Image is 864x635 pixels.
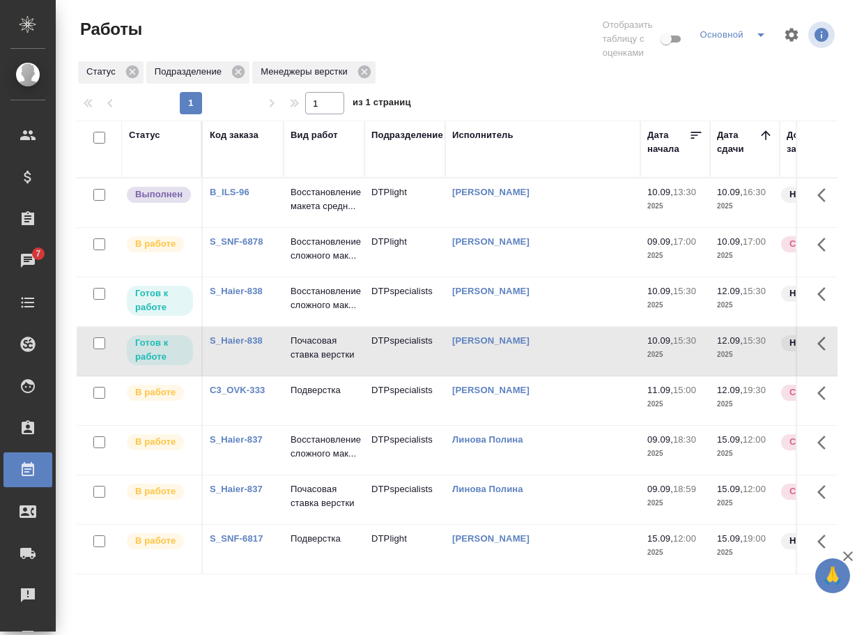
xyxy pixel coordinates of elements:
p: 15:30 [743,335,766,346]
div: Исполнитель выполняет работу [125,482,194,501]
button: Здесь прячутся важные кнопки [809,327,842,360]
p: 15:30 [673,335,696,346]
a: S_Haier-837 [210,484,263,494]
a: S_SNF-6817 [210,533,263,544]
div: Дата сдачи [717,128,759,156]
p: Подразделение [155,65,226,79]
p: 15.09, [647,533,673,544]
p: Нормальный [789,188,849,201]
p: Подверстка [291,532,357,546]
a: S_Haier-837 [210,434,263,445]
a: S_Haier-838 [210,286,263,296]
td: DTPlight [364,228,445,277]
p: В работе [135,484,176,498]
td: DTPspecialists [364,277,445,326]
p: 2025 [717,348,773,362]
p: Почасовая ставка верстки [291,334,357,362]
p: 19:30 [743,385,766,395]
p: Срочный [789,484,831,498]
div: Исполнитель выполняет работу [125,532,194,551]
td: DTPspecialists [364,327,445,376]
p: 15:30 [743,286,766,296]
button: 🙏 [815,558,850,593]
p: 17:00 [743,236,766,247]
button: Здесь прячутся важные кнопки [809,376,842,410]
p: 2025 [647,298,703,312]
td: DTPlight [364,178,445,227]
p: 2025 [717,397,773,411]
p: 12.09, [717,385,743,395]
p: Выполнен [135,188,183,201]
p: Срочный [789,385,831,399]
div: Исполнитель может приступить к работе [125,334,194,367]
div: Статус [129,128,160,142]
a: [PERSON_NAME] [452,335,530,346]
p: 2025 [647,348,703,362]
p: 12.09, [717,286,743,296]
div: Менеджеры верстки [252,61,376,84]
a: [PERSON_NAME] [452,236,530,247]
p: Нормальный [789,286,849,300]
p: Нормальный [789,336,849,350]
p: Статус [86,65,121,79]
div: split button [696,24,775,46]
p: 17:00 [673,236,696,247]
a: S_SNF-6878 [210,236,263,247]
p: Срочный [789,435,831,449]
div: Доп. статус заказа [787,128,860,156]
p: Восстановление макета средн... [291,185,357,213]
p: Восстановление сложного мак... [291,235,357,263]
p: Восстановление сложного мак... [291,284,357,312]
p: В работе [135,385,176,399]
a: B_ILS-96 [210,187,249,197]
p: 10.09, [647,335,673,346]
p: 12:00 [673,533,696,544]
p: 16:30 [743,187,766,197]
p: 10.09, [647,187,673,197]
p: Менеджеры верстки [261,65,353,79]
p: 10.09, [717,187,743,197]
p: 13:30 [673,187,696,197]
p: 09.09, [647,236,673,247]
p: 15:30 [673,286,696,296]
p: 15.09, [717,434,743,445]
a: S_Haier-838 [210,335,263,346]
td: DTPspecialists [364,475,445,524]
span: Отобразить таблицу с оценками [603,18,658,60]
a: C3_OVK-333 [210,385,265,395]
p: В работе [135,237,176,251]
p: 2025 [717,298,773,312]
p: Нормальный [789,534,849,548]
span: из 1 страниц [353,94,411,114]
a: Линова Полина [452,434,523,445]
button: Здесь прячутся важные кнопки [809,475,842,509]
div: Код заказа [210,128,259,142]
div: Вид работ [291,128,338,142]
span: 7 [27,247,49,261]
p: 15.09, [717,533,743,544]
p: 2025 [717,546,773,560]
p: Почасовая ставка верстки [291,482,357,510]
p: 12:00 [743,484,766,494]
p: 18:59 [673,484,696,494]
p: Готов к работе [135,336,185,364]
p: 18:30 [673,434,696,445]
p: 2025 [717,249,773,263]
p: Срочный [789,237,831,251]
span: Посмотреть информацию [808,22,838,48]
div: Подразделение [371,128,443,142]
p: Готов к работе [135,286,185,314]
button: Здесь прячутся важные кнопки [809,525,842,558]
a: [PERSON_NAME] [452,533,530,544]
p: Подверстка [291,383,357,397]
p: 12.09, [717,335,743,346]
p: 2025 [647,546,703,560]
div: Исполнитель выполняет работу [125,383,194,402]
a: [PERSON_NAME] [452,187,530,197]
td: DTPspecialists [364,376,445,425]
p: 2025 [717,199,773,213]
p: 12:00 [743,434,766,445]
div: Исполнитель [452,128,514,142]
p: 2025 [647,447,703,461]
p: 15.09, [717,484,743,494]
